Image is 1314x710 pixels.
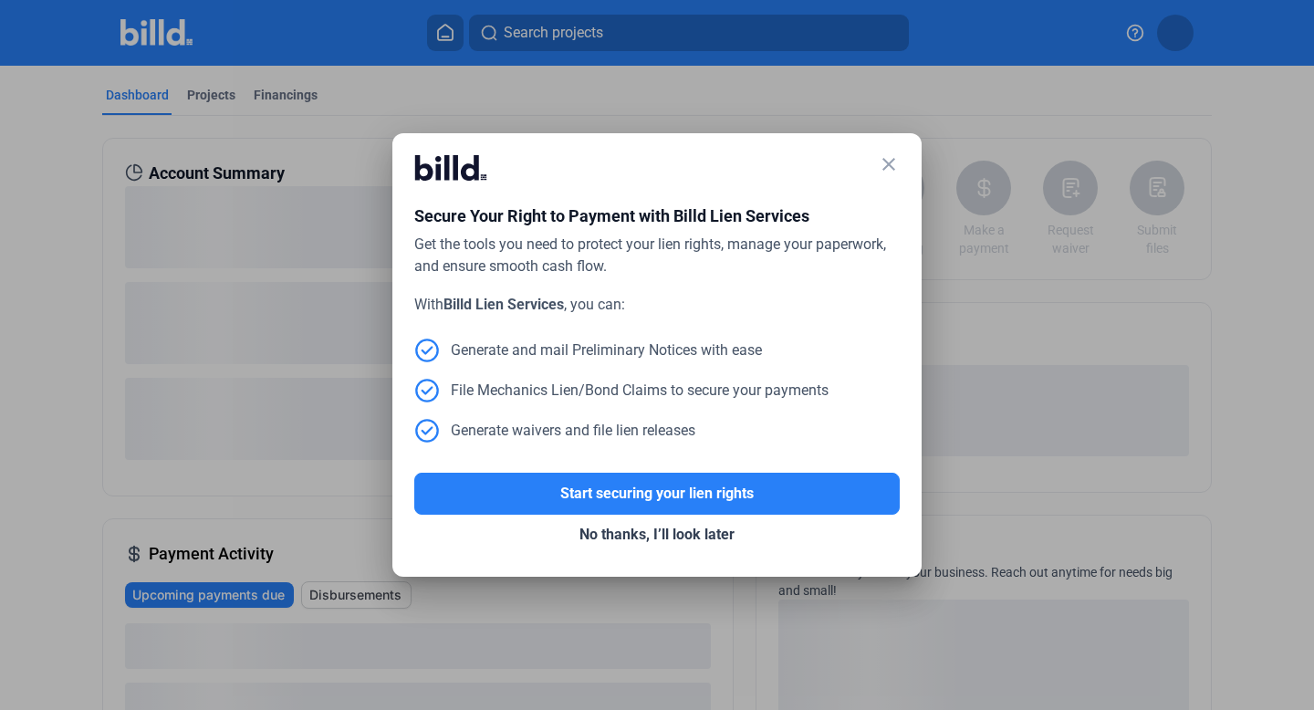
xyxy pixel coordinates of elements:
[414,204,900,234] div: Secure Your Right to Payment with Billd Lien Services
[414,234,900,277] div: Get the tools you need to protect your lien rights, manage your paperwork, and ensure smooth cash...
[414,515,900,555] button: No thanks, I’ll look later
[414,294,900,316] div: With , you can:
[443,296,564,313] strong: Billd Lien Services
[414,338,762,363] div: Generate and mail Preliminary Notices with ease
[414,378,829,403] div: File Mechanics Lien/Bond Claims to secure your payments
[878,153,900,175] mat-icon: close
[414,418,695,444] div: Generate waivers and file lien releases
[414,473,900,515] button: Start securing your lien rights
